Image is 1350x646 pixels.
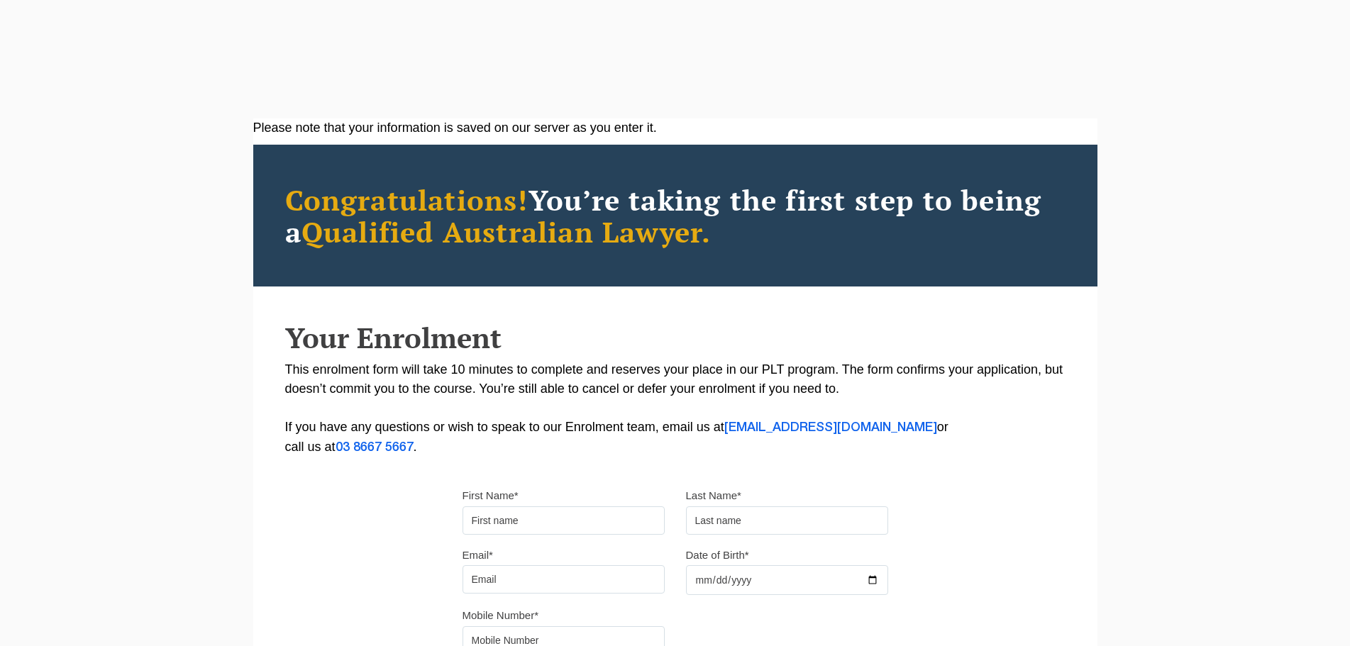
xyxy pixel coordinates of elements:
input: Email [463,565,665,594]
label: Last Name* [686,489,741,503]
input: Last name [686,506,888,535]
label: Email* [463,548,493,562]
a: 03 8667 5667 [336,442,414,453]
h2: Your Enrolment [285,322,1066,353]
label: Date of Birth* [686,548,749,562]
span: Congratulations! [285,181,529,218]
p: This enrolment form will take 10 minutes to complete and reserves your place in our PLT program. ... [285,360,1066,457]
label: Mobile Number* [463,608,539,623]
label: First Name* [463,489,519,503]
input: First name [463,506,665,535]
a: [EMAIL_ADDRESS][DOMAIN_NAME] [724,422,937,433]
div: Please note that your information is saved on our server as you enter it. [253,118,1097,138]
h2: You’re taking the first step to being a [285,184,1066,247]
span: Qualified Australian Lawyer. [301,213,712,250]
